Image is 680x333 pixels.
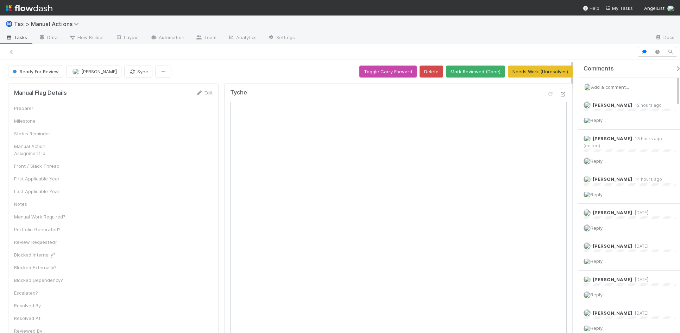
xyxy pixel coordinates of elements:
[14,277,67,284] div: Blocked Dependency?
[6,34,27,41] span: Tasks
[262,32,301,44] a: Settings
[584,291,591,298] img: avatar_45ea4894-10ca-450f-982d-dabe3bd75b0b.png
[420,66,443,78] button: Delete
[632,243,648,249] span: [DATE]
[359,66,417,78] button: Toggle Carry Forward
[591,292,606,297] span: Reply...
[14,289,67,296] div: Escalated?
[593,176,632,182] span: [PERSON_NAME]
[584,191,591,198] img: avatar_45ea4894-10ca-450f-982d-dabe3bd75b0b.png
[632,103,662,108] span: 12 hours ago
[14,20,82,27] span: Tax > Manual Actions
[583,5,599,12] div: Help
[69,34,104,41] span: Flow Builder
[14,201,67,208] div: Notes
[14,302,67,309] div: Resolved By
[584,242,591,249] img: avatar_66854b90-094e-431f-b713-6ac88429a2b8.png
[6,21,13,27] span: Ⓜ️
[33,32,63,44] a: Data
[6,2,52,14] img: logo-inverted-e16ddd16eac7371096b0.svg
[584,135,591,142] img: avatar_45ea4894-10ca-450f-982d-dabe3bd75b0b.png
[446,66,505,78] button: Mark Reviewed (Done)
[584,224,591,232] img: avatar_45ea4894-10ca-450f-982d-dabe3bd75b0b.png
[110,32,145,44] a: Layout
[593,243,632,249] span: [PERSON_NAME]
[649,32,680,44] a: Docs
[584,258,591,265] img: avatar_45ea4894-10ca-450f-982d-dabe3bd75b0b.png
[14,251,67,258] div: Blocked Internally?
[14,315,67,322] div: Resolved At
[632,310,648,316] span: [DATE]
[63,32,110,44] a: Flow Builder
[72,68,79,75] img: avatar_45ea4894-10ca-450f-982d-dabe3bd75b0b.png
[190,32,222,44] a: Team
[222,32,262,44] a: Analytics
[605,5,633,12] a: My Tasks
[591,192,606,197] span: Reply...
[591,158,606,164] span: Reply...
[14,239,67,246] div: Review Requested?
[14,90,67,97] h5: Manual Flag Details
[14,130,67,137] div: Status Reminder
[584,209,591,216] img: avatar_66854b90-094e-431f-b713-6ac88429a2b8.png
[145,32,190,44] a: Automation
[584,84,591,91] img: avatar_45ea4894-10ca-450f-982d-dabe3bd75b0b.png
[584,117,591,124] img: avatar_45ea4894-10ca-450f-982d-dabe3bd75b0b.png
[584,276,591,283] img: avatar_45ea4894-10ca-450f-982d-dabe3bd75b0b.png
[667,5,674,12] img: avatar_45ea4894-10ca-450f-982d-dabe3bd75b0b.png
[593,102,632,108] span: [PERSON_NAME]
[584,309,591,316] img: avatar_66854b90-094e-431f-b713-6ac88429a2b8.png
[14,143,67,157] div: Manual Action Assignment Id
[124,66,152,78] button: Sync
[632,277,648,282] span: [DATE]
[14,175,67,182] div: First Applicable Year
[14,188,67,195] div: Last Applicable Year
[584,65,614,72] span: Comments
[593,310,632,316] span: [PERSON_NAME]
[66,66,121,78] button: [PERSON_NAME]
[605,5,633,11] span: My Tasks
[584,158,591,165] img: avatar_45ea4894-10ca-450f-982d-dabe3bd75b0b.png
[14,226,67,233] div: Portfolio Generated?
[593,136,632,141] span: [PERSON_NAME]
[632,210,648,215] span: [DATE]
[584,101,591,109] img: avatar_45ea4894-10ca-450f-982d-dabe3bd75b0b.png
[14,264,67,271] div: Blocked Externally?
[584,325,591,332] img: avatar_45ea4894-10ca-450f-982d-dabe3bd75b0b.png
[591,117,606,123] span: Reply...
[230,89,247,96] h5: Tyche
[632,177,662,182] span: 14 hours ago
[591,258,606,264] span: Reply...
[593,210,632,215] span: [PERSON_NAME]
[14,105,67,112] div: Preparer
[81,69,117,74] span: [PERSON_NAME]
[591,225,606,231] span: Reply...
[14,213,67,220] div: Manual Work Required?
[14,162,67,169] div: Front / Slack Thread
[591,84,629,90] span: Add a comment...
[14,117,67,124] div: Milestone
[584,176,591,183] img: avatar_66854b90-094e-431f-b713-6ac88429a2b8.png
[644,5,665,11] span: AngelList
[593,277,632,282] span: [PERSON_NAME]
[196,90,213,95] a: Edit
[508,66,573,78] button: Needs Work (Unresolves)
[591,325,606,331] span: Reply...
